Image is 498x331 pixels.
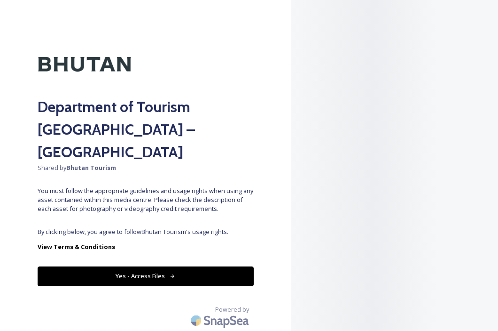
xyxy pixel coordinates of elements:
span: You must follow the appropriate guidelines and usage rights when using any asset contained within... [38,186,254,214]
img: Kingdom-of-Bhutan-Logo.png [38,38,132,91]
strong: View Terms & Conditions [38,242,115,251]
span: Shared by [38,163,254,172]
h2: Department of Tourism [GEOGRAPHIC_DATA] – [GEOGRAPHIC_DATA] [38,96,254,163]
span: By clicking below, you agree to follow Bhutan Tourism 's usage rights. [38,227,254,236]
a: View Terms & Conditions [38,241,254,252]
span: Powered by [215,305,249,314]
button: Yes - Access Files [38,266,254,286]
strong: Bhutan Tourism [66,163,116,172]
